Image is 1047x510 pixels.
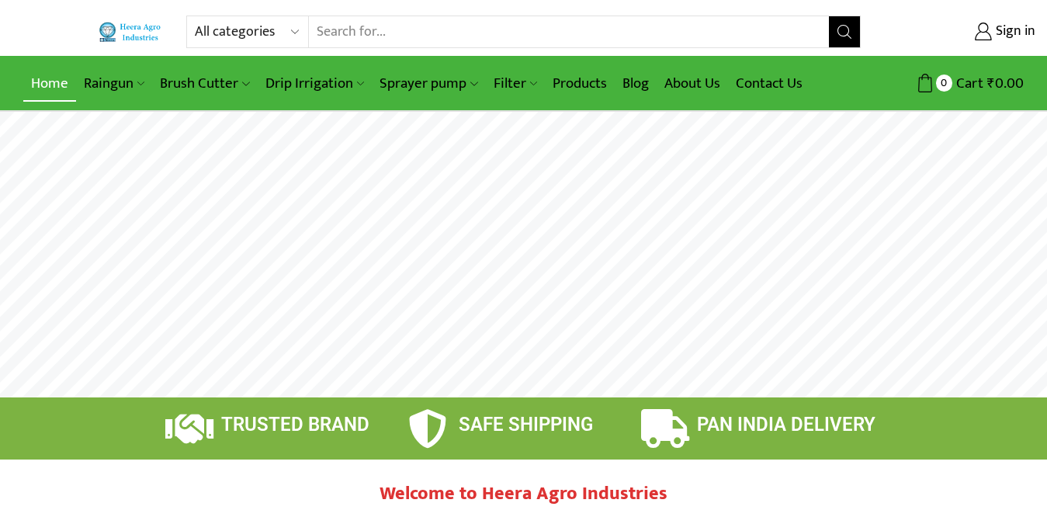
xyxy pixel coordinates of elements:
a: Raingun [76,65,152,102]
span: Sign in [992,22,1035,42]
span: Cart [952,73,983,94]
a: Home [23,65,76,102]
button: Search button [829,16,860,47]
a: 0 Cart ₹0.00 [876,69,1024,98]
a: Blog [615,65,657,102]
a: Sign in [884,18,1035,46]
a: Contact Us [728,65,810,102]
span: ₹ [987,71,995,95]
span: TRUSTED BRAND [221,414,369,435]
a: Sprayer pump [372,65,485,102]
a: Products [545,65,615,102]
a: Filter [486,65,545,102]
a: About Us [657,65,728,102]
input: Search for... [309,16,829,47]
a: Drip Irrigation [258,65,372,102]
span: SAFE SHIPPING [459,414,593,435]
a: Brush Cutter [152,65,257,102]
bdi: 0.00 [987,71,1024,95]
span: 0 [936,75,952,91]
h2: Welcome to Heera Agro Industries [291,483,757,505]
span: PAN INDIA DELIVERY [697,414,875,435]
